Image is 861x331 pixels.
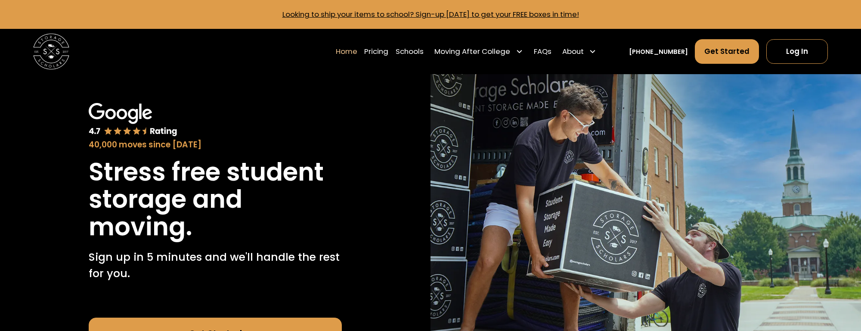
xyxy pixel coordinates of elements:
[695,39,759,64] a: Get Started
[562,46,584,57] div: About
[336,39,357,64] a: Home
[434,46,510,57] div: Moving After College
[89,139,341,151] div: 40,000 moves since [DATE]
[766,39,828,64] a: Log In
[364,39,388,64] a: Pricing
[282,9,579,19] a: Looking to ship your items to school? Sign-up [DATE] to get your FREE boxes in time!
[89,158,341,240] h1: Stress free student storage and moving.
[89,249,341,282] p: Sign up in 5 minutes and we'll handle the rest for you.
[33,34,69,70] img: Storage Scholars main logo
[629,47,688,56] a: [PHONE_NUMBER]
[89,103,177,137] img: Google 4.7 star rating
[534,39,551,64] a: FAQs
[396,39,424,64] a: Schools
